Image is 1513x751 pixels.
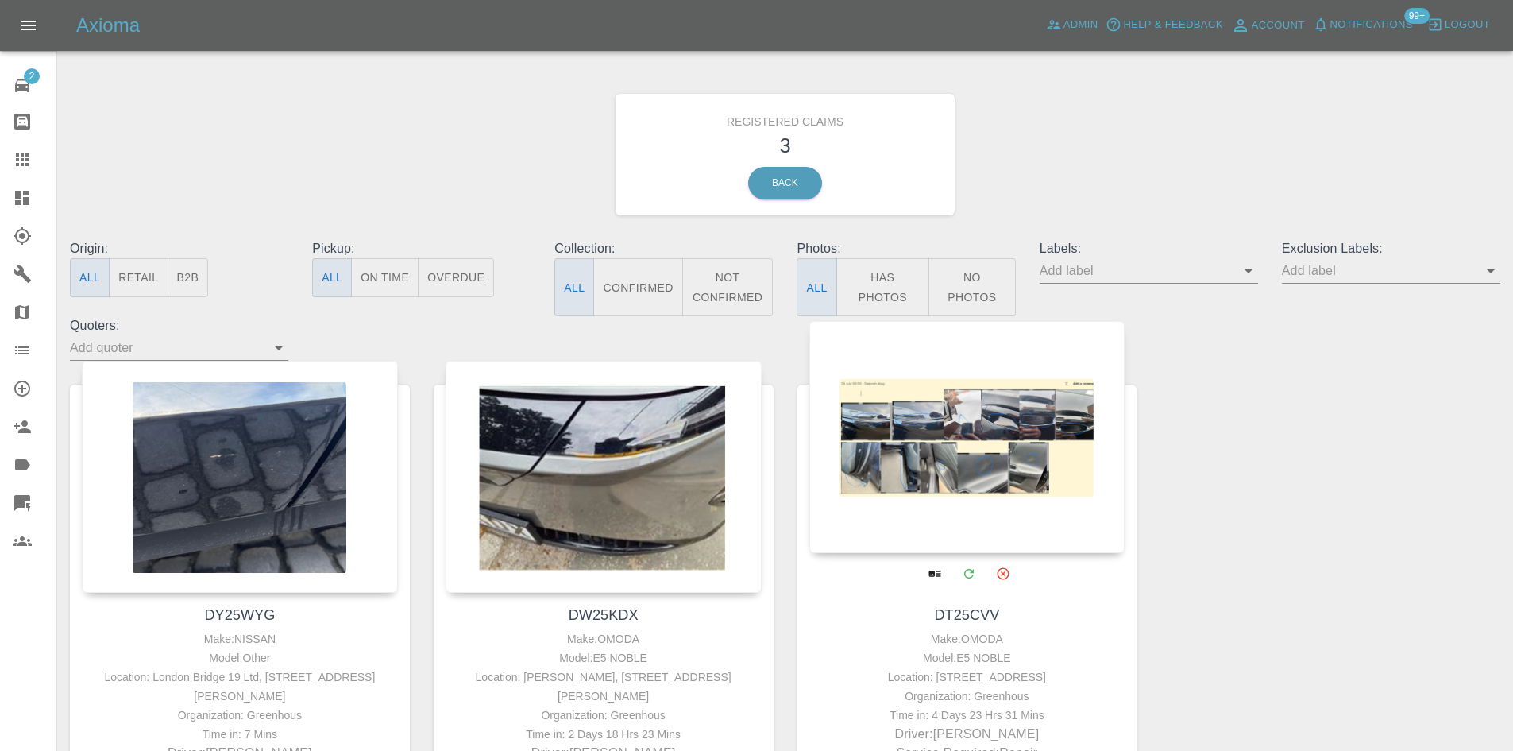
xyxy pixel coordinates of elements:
[450,706,758,725] div: Organization: Greenhous
[554,258,594,316] button: All
[86,629,394,648] div: Make: NISSAN
[450,629,758,648] div: Make: OMODA
[10,6,48,45] button: Open drawer
[86,706,394,725] div: Organization: Greenhous
[1102,13,1226,37] button: Help & Feedback
[70,258,110,297] button: All
[168,258,209,297] button: B2B
[813,629,1121,648] div: Make: OMODA
[1282,258,1476,283] input: Add label
[109,258,168,297] button: Retail
[627,130,944,161] h3: 3
[748,167,822,199] a: Back
[1227,13,1309,38] a: Account
[70,316,288,335] p: Quoters:
[1423,13,1494,37] button: Logout
[918,557,951,590] a: View
[86,668,394,706] div: Location: London Bridge 19 Ltd, [STREET_ADDRESS][PERSON_NAME]
[70,335,264,360] input: Add quoter
[86,725,394,744] div: Time in: 7 Mins
[813,668,1121,687] div: Location: [STREET_ADDRESS]
[934,607,999,623] a: DT25CVV
[1445,16,1490,34] span: Logout
[813,725,1121,744] p: Driver: [PERSON_NAME]
[418,258,494,297] button: Overdue
[797,258,836,316] button: All
[836,258,930,316] button: Has Photos
[1040,258,1234,283] input: Add label
[450,668,758,706] div: Location: [PERSON_NAME], [STREET_ADDRESS][PERSON_NAME]
[24,68,40,84] span: 2
[70,239,288,258] p: Origin:
[450,725,758,744] div: Time in: 2 Days 18 Hrs 23 Mins
[986,557,1019,590] button: Archive
[450,648,758,668] div: Model: E5 NOBLE
[1042,13,1102,37] a: Admin
[86,648,394,668] div: Model: Other
[1063,16,1098,34] span: Admin
[1252,17,1305,35] span: Account
[312,258,352,297] button: All
[569,607,639,623] a: DW25KDX
[928,258,1016,316] button: No Photos
[1480,260,1502,282] button: Open
[1237,260,1260,282] button: Open
[1040,239,1258,258] p: Labels:
[1309,13,1417,37] button: Notifications
[813,687,1121,706] div: Organization: Greenhous
[76,13,140,38] h5: Axioma
[1282,239,1500,258] p: Exclusion Labels:
[797,239,1015,258] p: Photos:
[312,239,531,258] p: Pickup:
[593,258,682,316] button: Confirmed
[351,258,419,297] button: On Time
[204,607,275,623] a: DY25WYG
[813,648,1121,668] div: Model: E5 NOBLE
[1404,8,1430,24] span: 99+
[268,337,290,359] button: Open
[627,106,944,130] h6: Registered Claims
[1330,16,1413,34] span: Notifications
[682,258,774,316] button: Not Confirmed
[554,239,773,258] p: Collection:
[813,706,1121,725] div: Time in: 4 Days 23 Hrs 31 Mins
[952,557,985,590] a: Modify
[1123,16,1222,34] span: Help & Feedback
